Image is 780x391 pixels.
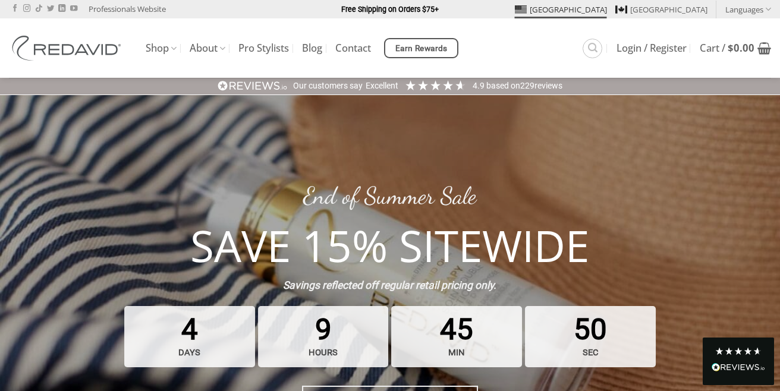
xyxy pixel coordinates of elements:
a: [GEOGRAPHIC_DATA] [615,1,707,18]
span: 50 [525,306,656,367]
div: Our customers say [293,80,363,92]
span: Login / Register [617,43,687,53]
img: REDAVID Salon Products | United States [9,36,128,61]
strong: days [127,341,252,364]
span: Earn Rewards [395,42,448,55]
a: [GEOGRAPHIC_DATA] [515,1,607,18]
a: Blog [302,37,322,59]
div: 4.91 Stars [404,79,467,92]
span: 4 [124,306,255,367]
strong: Savings reflected off regular retail pricing only. [283,279,496,291]
strong: hours [261,341,386,364]
a: Login / Register [617,37,687,59]
strong: Free Shipping on Orders $75+ [341,5,439,14]
div: Read All Reviews [712,361,765,376]
a: Shop [146,37,177,60]
span: 229 [520,81,534,90]
span: 45 [391,306,522,367]
a: About [190,37,225,60]
bdi: 0.00 [728,41,754,55]
img: REVIEWS.io [712,363,765,371]
a: Pro Stylists [238,37,289,59]
span: $ [728,41,734,55]
a: Earn Rewards [384,38,458,58]
a: Follow on Instagram [23,5,30,13]
div: Excellent [366,80,398,92]
strong: min [394,341,519,364]
a: Contact [335,37,371,59]
a: View cart [700,35,771,61]
span: reviews [534,81,562,90]
a: Languages [725,1,771,18]
strong: sec [528,341,653,364]
a: Follow on TikTok [35,5,42,13]
div: Read All Reviews [703,338,774,385]
span: Cart / [700,43,754,53]
span: Based on [486,81,520,90]
a: Follow on Twitter [47,5,54,13]
a: Search [583,39,602,58]
strong: SAVE 15% SITEWIDE [190,216,589,275]
span: 4.9 [473,81,486,90]
a: Follow on LinkedIn [58,5,65,13]
span: 9 [258,306,389,367]
a: End of Summer Sale [303,181,476,210]
div: 4.8 Stars [715,346,762,356]
img: REVIEWS.io [218,80,288,92]
a: Follow on YouTube [70,5,77,13]
a: Follow on Facebook [11,5,18,13]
